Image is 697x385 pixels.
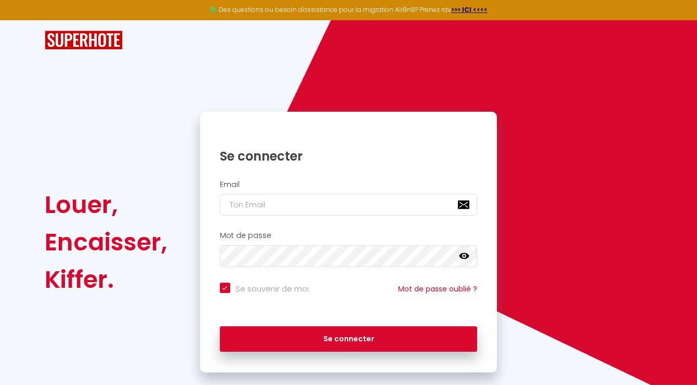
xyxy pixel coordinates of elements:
div: Kiffer. [45,261,167,298]
button: Se connecter [220,326,478,352]
a: >>> ICI <<<< [451,5,488,14]
div: Encaisser, [45,223,167,261]
div: Louer, [45,186,167,223]
h2: Email [220,180,478,189]
h1: Se connecter [220,148,478,164]
h2: Mot de passe [220,231,478,240]
img: SuperHote logo [45,31,123,50]
input: Ton Email [220,194,478,216]
a: Mot de passe oublié ? [398,284,477,294]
